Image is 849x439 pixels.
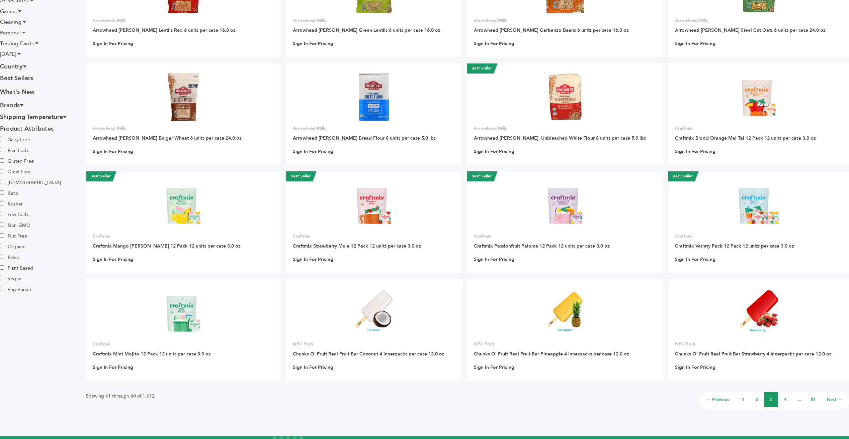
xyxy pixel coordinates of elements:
[293,243,421,249] a: Craftmix Strawberry Mule 12 Pack 12 units per case 3.0 oz
[675,135,816,141] a: Craftmix Blood Orange Mai Tai 12 Pack 12 units per case 3.0 oz
[675,125,842,131] p: Craftmix
[93,243,241,249] a: Craftmix Mango [PERSON_NAME] 12 Pack 12 units per case 3.0 oz
[474,149,514,155] a: Sign In For Pricing
[93,351,211,357] a: Craftmix Mint Mojito 12 Pack 12 units per case 3.0 oz
[675,41,715,47] a: Sign In For Pricing
[474,351,629,357] a: Chunks O' Fruit Real Fruit Bar Pineapple 4 innerpacks per case 12.0 oz
[474,17,657,23] p: Arrowhead Mills
[541,181,589,229] img: Craftmix Passionfruit Paloma 12 Pack 12 units per case 3.0 oz
[675,341,842,347] p: NFC Fruti
[293,364,333,371] a: Sign In For Pricing
[547,289,583,337] img: Chunks O' Fruit Real Fruit Bar Pineapple 4 innerpacks per case 12.0 oz
[293,233,455,239] p: Craftmix
[355,289,393,337] img: Chunks O' Fruit Real Fruit Bar Coconut 4 innerpacks per case 12.0 oz
[293,125,455,131] p: Arrowhead Mills
[770,397,772,403] a: 3
[675,351,832,357] a: Chunks O' Fruit Real Fruit Bar Strawberry 4 innerpacks per case 12.0 oz
[93,341,274,347] p: Craftmix
[93,135,242,141] a: Arrowhead [PERSON_NAME] Bulgar Wheat 6 units per case 24.0 oz
[293,149,333,155] a: Sign In For Pricing
[792,392,806,407] li: …
[474,257,514,263] a: Sign In For Pricing
[474,233,657,239] p: Craftmix
[93,17,274,23] p: Arrowhead Mills
[675,257,715,263] a: Sign In For Pricing
[675,364,715,371] a: Sign In For Pricing
[548,73,582,121] img: Arrowhead Mills, Unbleached White Flour 8 units per case 5.0 lbs
[474,135,646,141] a: Arrowhead [PERSON_NAME], Unbleached White Flour 8 units per case 5.0 lbs
[739,289,778,337] img: Chunks O' Fruit Real Fruit Bar Strawberry 4 innerpacks per case 12.0 oz
[706,397,729,403] a: ← Previous
[159,289,208,337] img: Craftmix Mint Mojito 12 Pack 12 units per case 3.0 oz
[742,397,744,403] a: 1
[675,233,842,239] p: Craftmix
[93,257,133,263] a: Sign In For Pricing
[474,243,610,249] a: Craftmix Passionfruit Paloma 12 Pack 12 units per case 3.0 oz
[293,351,444,357] a: Chunks O' Fruit Real Fruit Bar Coconut 4 innerpacks per case 12.0 oz
[293,17,455,23] p: Arrowhead Mills
[93,27,236,33] a: Arrowhead [PERSON_NAME] Lentils Red 6 units per case 16.0 oz
[93,233,274,239] p: Craftmix
[784,397,786,403] a: 4
[735,73,783,121] img: Craftmix Blood Orange Mai Tai 12 Pack 12 units per case 3.0 oz
[675,243,794,249] a: Craftmix Variety Pack 12 Pack 12 units per case 3.0 oz
[293,257,333,263] a: Sign In For Pricing
[93,125,274,131] p: Arrowhead Mills
[93,364,133,371] a: Sign In For Pricing
[474,125,657,131] p: Arrowhead Mills
[293,27,440,33] a: Arrowhead [PERSON_NAME] Green Lentils 6 units per case 16.0 oz
[168,73,199,121] img: Arrowhead Mills Bulgar Wheat 6 units per case 24.0 oz
[474,341,657,347] p: NFC Fruti
[293,41,333,47] a: Sign In For Pricing
[350,181,398,229] img: Craftmix Strawberry Mule 12 Pack 12 units per case 3.0 oz
[359,73,389,121] img: Arrowhead Mills Bread Flour 8 units per case 5.0 lbs
[474,27,629,33] a: Arrowhead [PERSON_NAME] Garbanzo Beans 6 units per case 16.0 oz
[93,149,133,155] a: Sign In For Pricing
[675,149,715,155] a: Sign In For Pricing
[474,364,514,371] a: Sign In For Pricing
[93,41,133,47] a: Sign In For Pricing
[756,397,758,403] a: 2
[675,17,842,23] p: Arrowhead Mills
[293,341,455,347] p: NFC Fruti
[159,181,208,229] img: Craftmix Mango Margarita 12 Pack 12 units per case 3.0 oz
[735,181,783,229] img: Craftmix Variety Pack 12 Pack 12 units per case 3.0 oz
[811,397,816,403] a: 81
[474,41,514,47] a: Sign In For Pricing
[293,135,436,141] a: Arrowhead [PERSON_NAME] Bread Flour 8 units per case 5.0 lbs
[675,27,826,33] a: Arrowhead [PERSON_NAME] Steel Cut Oats 6 units per case 24.0 oz
[827,397,842,403] a: Next →
[86,392,155,400] p: Showing 41 through 60 of 1,612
